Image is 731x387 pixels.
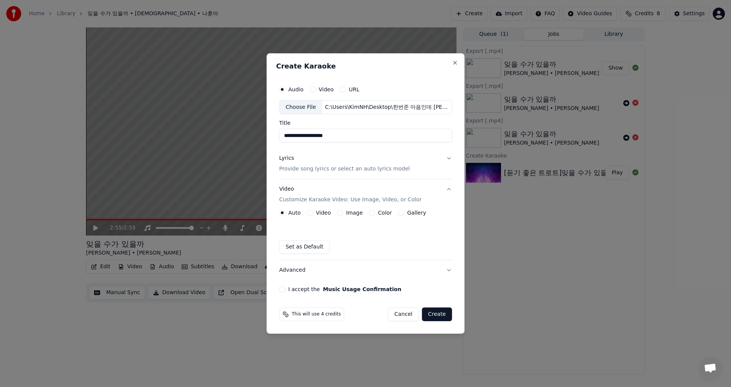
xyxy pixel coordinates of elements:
[279,196,421,204] p: Customize Karaoke Video: Use Image, Video, or Color
[388,307,419,321] button: Cancel
[279,121,452,126] label: Title
[292,311,341,317] span: This will use 4 credits
[279,260,452,280] button: Advanced
[288,287,401,292] label: I accept the
[279,100,322,114] div: Choose File
[279,180,452,210] button: VideoCustomize Karaoke Video: Use Image, Video, or Color
[279,240,330,254] button: Set as Default
[422,307,452,321] button: Create
[349,87,359,92] label: URL
[319,87,334,92] label: Video
[288,87,303,92] label: Audio
[288,210,301,215] label: Auto
[279,210,452,260] div: VideoCustomize Karaoke Video: Use Image, Video, or Color
[279,166,410,173] p: Provide song lyrics or select an auto lyrics model
[407,210,426,215] label: Gallery
[279,149,452,179] button: LyricsProvide song lyrics or select an auto lyrics model
[279,186,421,204] div: Video
[279,155,294,162] div: Lyrics
[346,210,363,215] label: Image
[323,287,401,292] button: I accept the
[316,210,331,215] label: Video
[322,104,452,111] div: C:\Users\KimNH\Desktop\한번준 마음인데 [PERSON_NAME](원곡 이미자).wav
[276,63,455,70] h2: Create Karaoke
[378,210,392,215] label: Color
